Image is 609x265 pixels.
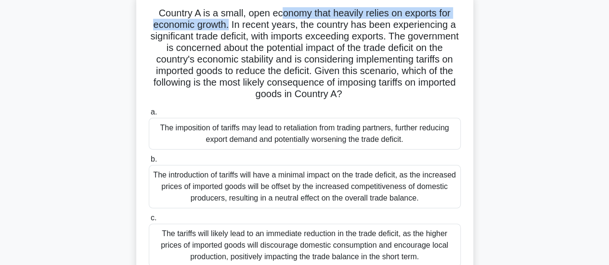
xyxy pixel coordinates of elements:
h5: Country A is a small, open economy that heavily relies on exports for economic growth. In recent ... [148,7,462,101]
span: a. [151,108,157,116]
span: c. [151,214,156,222]
div: The introduction of tariffs will have a minimal impact on the trade deficit, as the increased pri... [149,165,461,208]
div: The imposition of tariffs may lead to retaliation from trading partners, further reducing export ... [149,118,461,150]
span: b. [151,155,157,163]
